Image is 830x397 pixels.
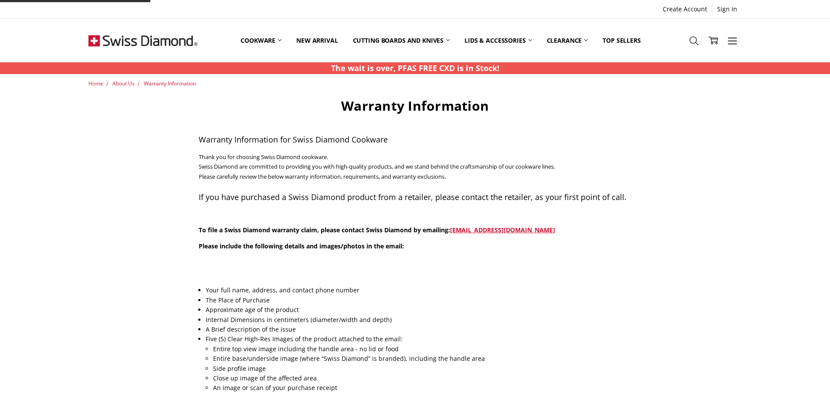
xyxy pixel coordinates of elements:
span: Warranty Information for Swiss Diamond Cookware [199,134,388,145]
img: Free Shipping On Every Order [88,19,197,62]
a: Clearance [539,21,596,60]
a: Cutting boards and knives [346,21,457,60]
a: Warranty Information [144,80,196,87]
a: Create Account [658,3,712,15]
li: Approximate age of the product [206,305,631,315]
li: Internal Dimensions in centimeters (diameter/width and depth) [206,315,631,325]
span: If you have purchased a Swiss Diamond product from a retailer, please contact the retailer, as yo... [199,192,627,202]
a: Cookware [233,21,289,60]
li: Entire top view image including the handle area - no lid or food [213,344,631,354]
a: Sign In [712,3,742,15]
a: Lids & Accessories [457,21,539,60]
li: Side profile image [213,364,631,373]
a: About Us [112,80,135,87]
li: Entire base/underside image (where “Swiss Diamond” is branded), including the handle area [213,354,631,363]
a: Home [88,80,103,87]
a: Top Sellers [595,21,648,60]
span: Thank you for choosing Swiss Diamond cookware. Swiss Diamond are committed to providing you with ... [199,153,627,202]
li: Your full name, address, and contact phone number [206,285,631,295]
li: A Brief description of the issue [206,325,631,334]
li: Close up image of the affected area [213,373,631,383]
p: The wait is over, PFAS FREE CXD is in Stock! [331,62,499,74]
li: Five (5) Clear High-Res Images of the product attached to the email: [206,334,631,393]
li: The Place of Purchase [206,295,631,305]
li: An image or scan of your purchase receipt [213,383,631,393]
strong: Please include the following details and images/photos in the email: [199,242,404,250]
strong: To file a Swiss Diamond warranty claim, please contact Swiss Diamond by emailing: [199,226,555,234]
a: New arrival [289,21,345,60]
h1: Warranty Information [199,98,631,114]
a: [EMAIL_ADDRESS][DOMAIN_NAME] [450,226,555,234]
